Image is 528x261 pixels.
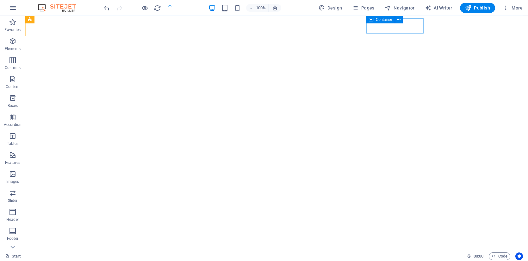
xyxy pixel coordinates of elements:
p: Tables [7,141,18,146]
span: Publish [465,5,490,11]
span: AI Writer [425,5,452,11]
p: Favorites [4,27,21,32]
p: Content [6,84,20,89]
a: Click to cancel selection. Double-click to open Pages [5,252,21,260]
p: Footer [7,236,18,241]
img: Editor Logo [36,4,84,12]
p: Images [6,179,19,184]
button: Design [316,3,345,13]
button: Navigator [382,3,417,13]
span: Code [492,252,507,260]
span: More [503,5,523,11]
button: Code [489,252,510,260]
p: Features [5,160,20,165]
button: Usercentrics [515,252,523,260]
span: Pages [352,5,374,11]
p: Header [6,217,19,222]
button: Pages [350,3,377,13]
i: Undo: Change pages (Ctrl+Z) [103,4,110,12]
div: Design (Ctrl+Alt+Y) [316,3,345,13]
span: : [478,254,479,258]
button: undo [103,4,110,12]
h6: 100% [256,4,266,12]
button: AI Writer [422,3,455,13]
button: 100% [246,4,269,12]
i: On resize automatically adjust zoom level to fit chosen device. [272,5,278,11]
p: Boxes [8,103,18,108]
span: 00 00 [474,252,483,260]
p: Elements [5,46,21,51]
span: Design [319,5,342,11]
span: Container [376,18,392,22]
button: Click here to leave preview mode and continue editing [141,4,148,12]
i: Reload page [154,4,161,12]
button: Publish [460,3,495,13]
button: reload [153,4,161,12]
p: Columns [5,65,21,70]
button: More [500,3,525,13]
p: Accordion [4,122,22,127]
p: Slider [8,198,18,203]
h6: Session time [467,252,484,260]
span: Navigator [385,5,415,11]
